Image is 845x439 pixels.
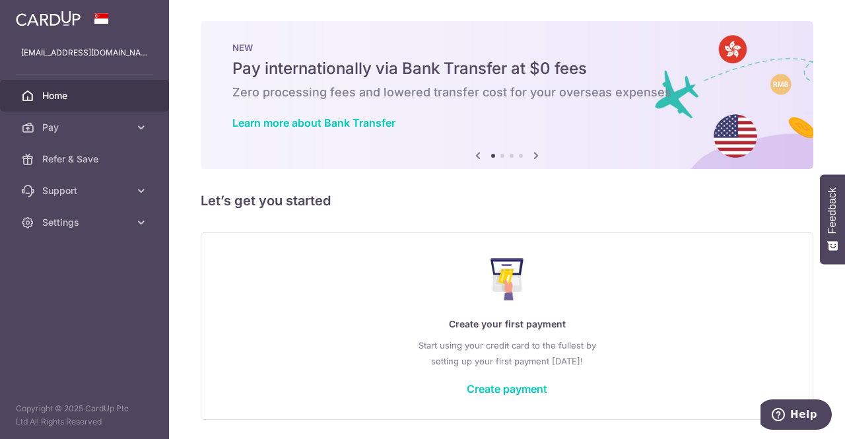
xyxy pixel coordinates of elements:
h5: Pay internationally via Bank Transfer at $0 fees [232,58,782,79]
img: CardUp [16,11,81,26]
img: Make Payment [490,258,524,300]
span: Support [42,184,129,197]
span: Feedback [827,187,838,234]
button: Feedback - Show survey [820,174,845,264]
a: Create payment [467,382,547,395]
span: Refer & Save [42,152,129,166]
span: Home [42,89,129,102]
span: Settings [42,216,129,229]
p: Create your first payment [228,316,786,332]
h5: Let’s get you started [201,190,813,211]
iframe: Opens a widget where you can find more information [760,399,832,432]
p: NEW [232,42,782,53]
a: Learn more about Bank Transfer [232,116,395,129]
h6: Zero processing fees and lowered transfer cost for your overseas expenses [232,84,782,100]
p: [EMAIL_ADDRESS][DOMAIN_NAME] [21,46,148,59]
img: Bank transfer banner [201,21,813,169]
span: Pay [42,121,129,134]
p: Start using your credit card to the fullest by setting up your first payment [DATE]! [228,337,786,369]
